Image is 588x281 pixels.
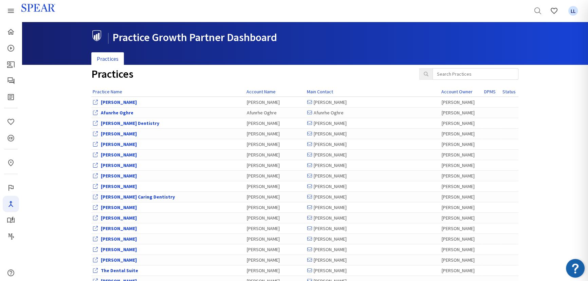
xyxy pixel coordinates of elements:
[247,236,304,242] div: [PERSON_NAME]
[247,246,304,253] div: [PERSON_NAME]
[307,141,438,148] div: [PERSON_NAME]
[307,172,438,179] div: [PERSON_NAME]
[307,246,438,253] div: [PERSON_NAME]
[307,109,438,116] div: Afunrhe Oghre
[307,225,438,232] div: [PERSON_NAME]
[566,259,585,278] button: Open Resource Center
[484,89,496,95] a: DPMS
[307,120,438,127] div: [PERSON_NAME]
[442,257,481,263] div: [PERSON_NAME]
[247,172,304,179] div: [PERSON_NAME]
[307,89,333,95] a: Main Contact
[247,193,304,200] div: [PERSON_NAME]
[442,183,481,190] div: [PERSON_NAME]
[247,257,304,263] div: [PERSON_NAME]
[91,52,124,65] a: Practices
[307,162,438,169] div: [PERSON_NAME]
[246,89,276,95] a: Account Name
[247,109,304,116] div: Afunrhe Oghre
[565,3,581,19] a: Favorites
[101,152,137,158] a: View Office Dashboard
[3,130,19,146] a: CE Credits
[3,40,19,56] a: Courses
[307,183,438,190] div: [PERSON_NAME]
[101,99,137,105] a: View Office Dashboard
[442,162,481,169] div: [PERSON_NAME]
[247,162,304,169] div: [PERSON_NAME]
[3,89,19,105] a: Spear Digest
[307,130,438,137] div: [PERSON_NAME]
[3,265,19,281] a: Help
[247,130,304,137] div: [PERSON_NAME]
[568,6,578,16] span: LL
[307,204,438,211] div: [PERSON_NAME]
[307,193,438,200] div: [PERSON_NAME]
[307,99,438,106] div: [PERSON_NAME]
[441,89,473,95] a: Account Owner
[247,267,304,274] div: [PERSON_NAME]
[101,183,137,189] a: View Office Dashboard
[3,73,19,89] a: Spear Talk
[3,56,19,73] a: Patient Education
[442,120,481,127] div: [PERSON_NAME]
[442,193,481,200] div: [PERSON_NAME]
[247,151,304,158] div: [PERSON_NAME]
[442,214,481,221] div: [PERSON_NAME]
[247,141,304,148] div: [PERSON_NAME]
[307,257,438,263] div: [PERSON_NAME]
[101,215,137,221] a: View Office Dashboard
[247,225,304,232] div: [PERSON_NAME]
[93,89,122,95] a: Practice Name
[3,212,19,228] a: My Study Club
[566,259,585,278] img: Resource Center badge
[3,114,19,130] a: Favorites
[546,3,562,19] a: Favorites
[442,141,481,148] div: [PERSON_NAME]
[101,204,137,210] a: View Office Dashboard
[442,99,481,106] div: [PERSON_NAME]
[3,228,19,245] a: Masters Program
[101,120,159,126] a: View Office Dashboard
[502,89,516,95] a: Status
[3,24,19,40] a: Home
[3,3,19,19] a: Spear Products
[307,236,438,242] div: [PERSON_NAME]
[307,214,438,221] div: [PERSON_NAME]
[530,3,546,19] a: Search
[442,172,481,179] div: [PERSON_NAME]
[442,151,481,158] div: [PERSON_NAME]
[247,204,304,211] div: [PERSON_NAME]
[101,236,137,242] a: View Office Dashboard
[107,31,110,44] span: |
[101,162,137,168] a: View Office Dashboard
[247,99,304,106] div: [PERSON_NAME]
[307,151,438,158] div: [PERSON_NAME]
[307,267,438,274] div: [PERSON_NAME]
[101,141,137,147] a: View Office Dashboard
[101,257,137,263] a: View Office Dashboard
[101,173,137,179] a: View Office Dashboard
[442,109,481,116] div: [PERSON_NAME]
[3,180,19,196] a: Faculty Club Elite
[247,214,304,221] div: [PERSON_NAME]
[247,183,304,190] div: [PERSON_NAME]
[442,130,481,137] div: [PERSON_NAME]
[442,204,481,211] div: [PERSON_NAME]
[442,246,481,253] div: [PERSON_NAME]
[101,225,137,231] a: View Office Dashboard
[442,236,481,242] div: [PERSON_NAME]
[101,267,138,274] a: View Office Dashboard
[101,194,175,200] a: View Office Dashboard
[3,196,19,212] a: Navigator Pro
[3,155,19,171] a: In-Person & Virtual
[433,68,518,80] input: Search Practices
[101,131,137,137] a: View Office Dashboard
[91,68,409,80] h1: Practices
[247,120,304,127] div: [PERSON_NAME]
[442,225,481,232] div: [PERSON_NAME]
[101,110,133,116] a: View Office Dashboard
[91,30,513,43] h1: Practice Growth Partner Dashboard
[442,267,481,274] div: [PERSON_NAME]
[101,246,137,252] a: View Office Dashboard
